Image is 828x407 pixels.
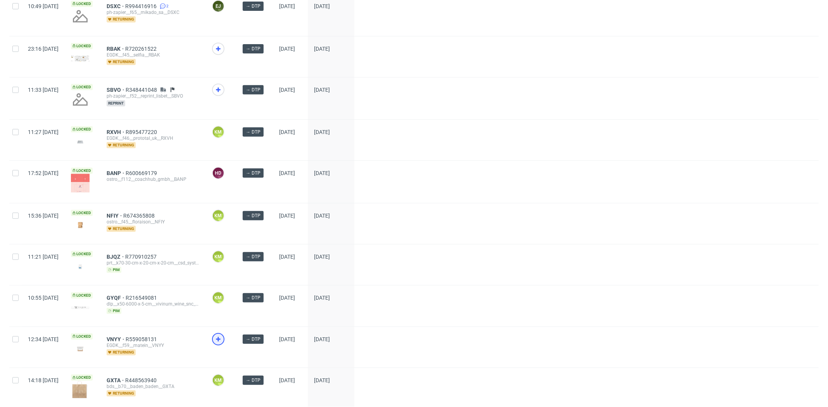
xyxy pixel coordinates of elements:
[28,87,59,93] span: 11:33 [DATE]
[279,3,295,9] span: [DATE]
[107,336,126,342] a: VNYY
[71,381,90,399] img: data
[107,219,200,225] div: ostro__f45__floraison__NFIY
[107,377,125,383] a: GXTA
[107,59,136,65] span: returning
[213,375,224,386] figcaption: KM
[314,336,330,342] span: [DATE]
[279,129,295,135] span: [DATE]
[314,129,330,135] span: [DATE]
[125,377,158,383] a: R448563940
[314,170,330,176] span: [DATE]
[28,295,59,301] span: 10:55 [DATE]
[123,213,156,219] a: R674365808
[71,7,90,26] img: no_design.png
[246,294,260,301] span: → DTP
[28,3,59,9] span: 10:49 [DATE]
[107,390,136,397] span: returning
[28,254,59,260] span: 11:21 [DATE]
[246,212,260,219] span: → DTP
[107,260,200,266] div: prt__k70-30-cm-x-20-cm-x-20-cm__csd_systems_srl__BJQZ
[314,254,330,260] span: [DATE]
[28,213,59,219] span: 15:36 [DATE]
[314,46,330,52] span: [DATE]
[107,308,121,314] span: pim
[71,84,93,90] span: Locked
[107,52,200,58] div: EGDK__f45__selfia__RBAK
[246,129,260,136] span: → DTP
[107,87,126,93] a: SBVO
[107,16,136,22] span: returning
[107,349,136,355] span: returning
[279,254,295,260] span: [DATE]
[246,336,260,343] span: → DTP
[246,377,260,384] span: → DTP
[107,254,125,260] a: BJQZ
[28,46,59,52] span: 23:16 [DATE]
[246,253,260,260] span: → DTP
[125,3,158,9] a: R994416916
[125,46,158,52] a: R720261522
[314,87,330,93] span: [DATE]
[213,1,224,12] figcaption: EJ
[28,377,59,383] span: 14:18 [DATE]
[314,295,330,301] span: [DATE]
[107,3,125,9] a: DSXC
[107,295,126,301] a: GYQF
[107,213,123,219] a: NFIY
[126,336,159,342] span: R559058131
[107,93,200,99] div: ph-zapier__f52__reprint_lisbet__SBVO
[107,226,136,232] span: returning
[28,170,59,176] span: 17:52 [DATE]
[71,1,93,7] span: Locked
[246,170,260,177] span: → DTP
[71,343,90,354] img: version_two_editor_design
[107,100,125,106] span: reprint
[71,55,90,61] img: version_two_editor_design.png
[213,292,224,303] figcaption: KM
[71,137,90,147] img: version_two_editor_design
[279,295,295,301] span: [DATE]
[107,9,200,15] div: ph-zapier__f65__mikado_sa__DSXC
[107,170,126,176] a: BANP
[213,127,224,137] figcaption: KM
[107,383,200,390] div: bds__b70__baden_baden__GXTA
[28,129,59,135] span: 11:27 [DATE]
[213,251,224,262] figcaption: KM
[246,45,260,52] span: → DTP
[166,3,169,9] span: 2
[28,336,59,342] span: 12:34 [DATE]
[71,174,90,192] img: version_two_editor_design.png
[107,342,200,349] div: EGDK__f59__matein__VNYY
[246,3,260,10] span: → DTP
[71,90,90,109] img: no_design.png
[126,87,159,93] a: R348441048
[279,87,295,93] span: [DATE]
[126,170,159,176] a: R600669179
[125,254,158,260] a: R770910257
[71,43,93,49] span: Locked
[71,306,90,309] img: version_two_editor_design
[71,374,93,381] span: Locked
[158,3,169,9] a: 2
[126,129,159,135] a: R895477220
[107,129,126,135] a: RXVH
[107,176,200,182] div: ostro__f112__coachhub_gmbh__BANP
[279,336,295,342] span: [DATE]
[107,46,125,52] a: RBAK
[213,210,224,221] figcaption: KM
